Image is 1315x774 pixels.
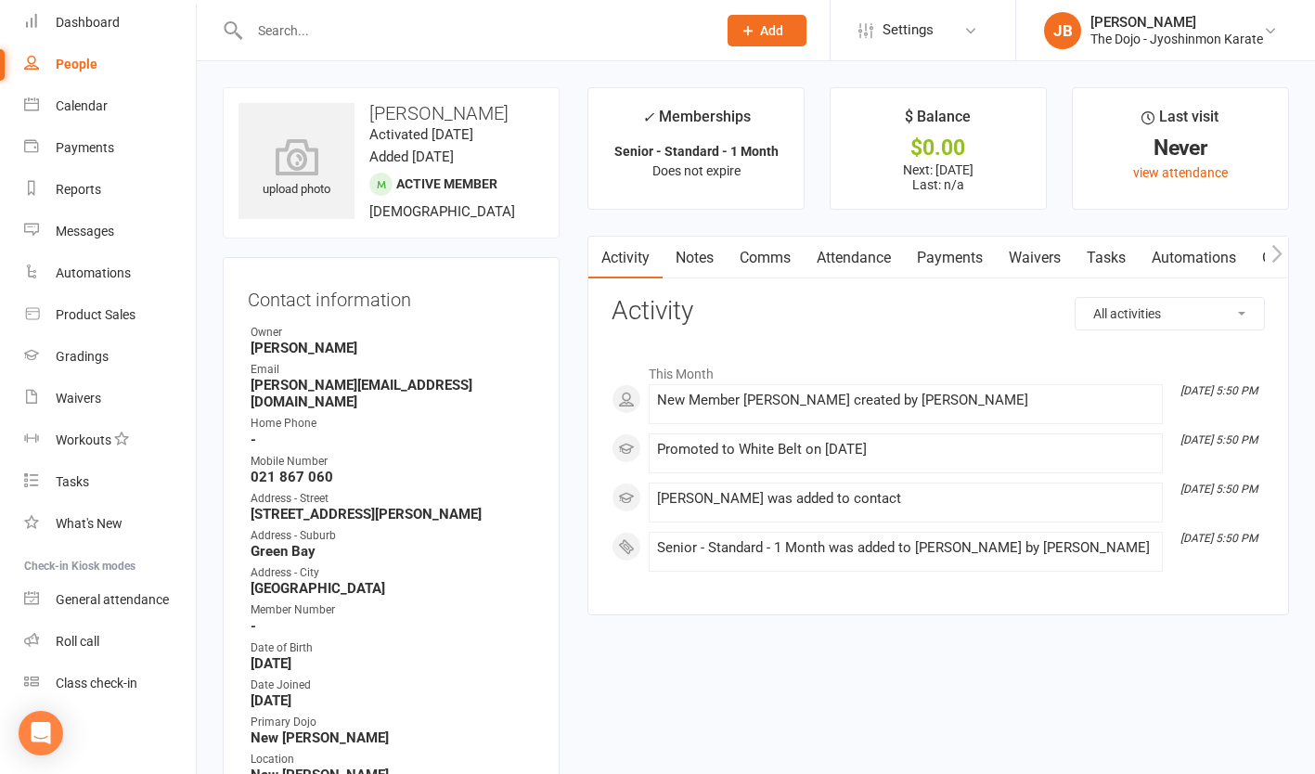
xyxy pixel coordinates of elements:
[251,527,535,545] div: Address - Suburb
[251,692,535,709] strong: [DATE]
[19,711,63,755] div: Open Intercom Messenger
[728,15,806,46] button: Add
[369,126,473,143] time: Activated [DATE]
[614,144,779,159] strong: Senior - Standard - 1 Month
[847,138,1029,158] div: $0.00
[251,580,535,597] strong: [GEOGRAPHIC_DATA]
[56,307,135,322] div: Product Sales
[251,618,535,635] strong: -
[1141,105,1218,138] div: Last visit
[24,419,196,461] a: Workouts
[56,592,169,607] div: General attendance
[251,714,535,731] div: Primary Dojo
[588,237,663,279] a: Activity
[251,361,535,379] div: Email
[905,105,971,138] div: $ Balance
[251,506,535,522] strong: [STREET_ADDRESS][PERSON_NAME]
[1090,31,1263,47] div: The Dojo - Jyoshinmon Karate
[56,57,97,71] div: People
[56,349,109,364] div: Gradings
[24,169,196,211] a: Reports
[1074,237,1139,279] a: Tasks
[1044,12,1081,49] div: JB
[1090,14,1263,31] div: [PERSON_NAME]
[24,211,196,252] a: Messages
[251,639,535,657] div: Date of Birth
[24,85,196,127] a: Calendar
[251,469,535,485] strong: 021 867 060
[657,393,1154,408] div: New Member [PERSON_NAME] created by [PERSON_NAME]
[251,340,535,356] strong: [PERSON_NAME]
[56,432,111,447] div: Workouts
[56,516,122,531] div: What's New
[56,224,114,239] div: Messages
[652,163,741,178] span: Does not expire
[642,109,654,126] i: ✓
[24,378,196,419] a: Waivers
[760,23,783,38] span: Add
[24,336,196,378] a: Gradings
[847,162,1029,192] p: Next: [DATE] Last: n/a
[396,176,497,191] span: Active member
[251,453,535,471] div: Mobile Number
[56,634,99,649] div: Roll call
[657,540,1154,556] div: Senior - Standard - 1 Month was added to [PERSON_NAME] by [PERSON_NAME]
[251,601,535,619] div: Member Number
[642,105,751,139] div: Memberships
[1180,483,1257,496] i: [DATE] 5:50 PM
[56,182,101,197] div: Reports
[883,9,934,51] span: Settings
[251,564,535,582] div: Address - City
[369,203,515,220] span: [DEMOGRAPHIC_DATA]
[24,663,196,704] a: Class kiosk mode
[251,543,535,560] strong: Green Bay
[251,655,535,672] strong: [DATE]
[657,491,1154,507] div: [PERSON_NAME] was added to contact
[369,148,454,165] time: Added [DATE]
[1180,433,1257,446] i: [DATE] 5:50 PM
[56,140,114,155] div: Payments
[804,237,904,279] a: Attendance
[251,415,535,432] div: Home Phone
[1139,237,1249,279] a: Automations
[904,237,996,279] a: Payments
[24,579,196,621] a: General attendance kiosk mode
[56,98,108,113] div: Calendar
[244,18,703,44] input: Search...
[996,237,1074,279] a: Waivers
[612,355,1265,384] li: This Month
[56,676,137,690] div: Class check-in
[24,621,196,663] a: Roll call
[24,127,196,169] a: Payments
[251,377,535,410] strong: [PERSON_NAME][EMAIL_ADDRESS][DOMAIN_NAME]
[1089,138,1271,158] div: Never
[56,391,101,406] div: Waivers
[56,474,89,489] div: Tasks
[251,751,535,768] div: Location
[727,237,804,279] a: Comms
[56,265,131,280] div: Automations
[24,461,196,503] a: Tasks
[56,15,120,30] div: Dashboard
[239,138,355,200] div: upload photo
[251,324,535,342] div: Owner
[251,432,535,448] strong: -
[239,103,544,123] h3: [PERSON_NAME]
[251,729,535,746] strong: New [PERSON_NAME]
[1180,384,1257,397] i: [DATE] 5:50 PM
[24,294,196,336] a: Product Sales
[251,490,535,508] div: Address - Street
[251,677,535,694] div: Date Joined
[24,44,196,85] a: People
[24,503,196,545] a: What's New
[612,297,1265,326] h3: Activity
[663,237,727,279] a: Notes
[1133,165,1228,180] a: view attendance
[24,2,196,44] a: Dashboard
[1180,532,1257,545] i: [DATE] 5:50 PM
[248,282,535,310] h3: Contact information
[657,442,1154,458] div: Promoted to White Belt on [DATE]
[24,252,196,294] a: Automations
